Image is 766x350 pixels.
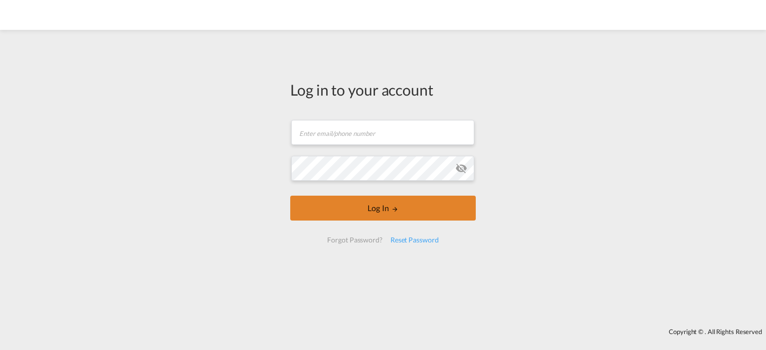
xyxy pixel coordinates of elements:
md-icon: icon-eye-off [455,162,467,174]
button: LOGIN [290,196,476,221]
div: Log in to your account [290,79,476,100]
input: Enter email/phone number [291,120,474,145]
div: Forgot Password? [323,231,386,249]
div: Reset Password [386,231,443,249]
